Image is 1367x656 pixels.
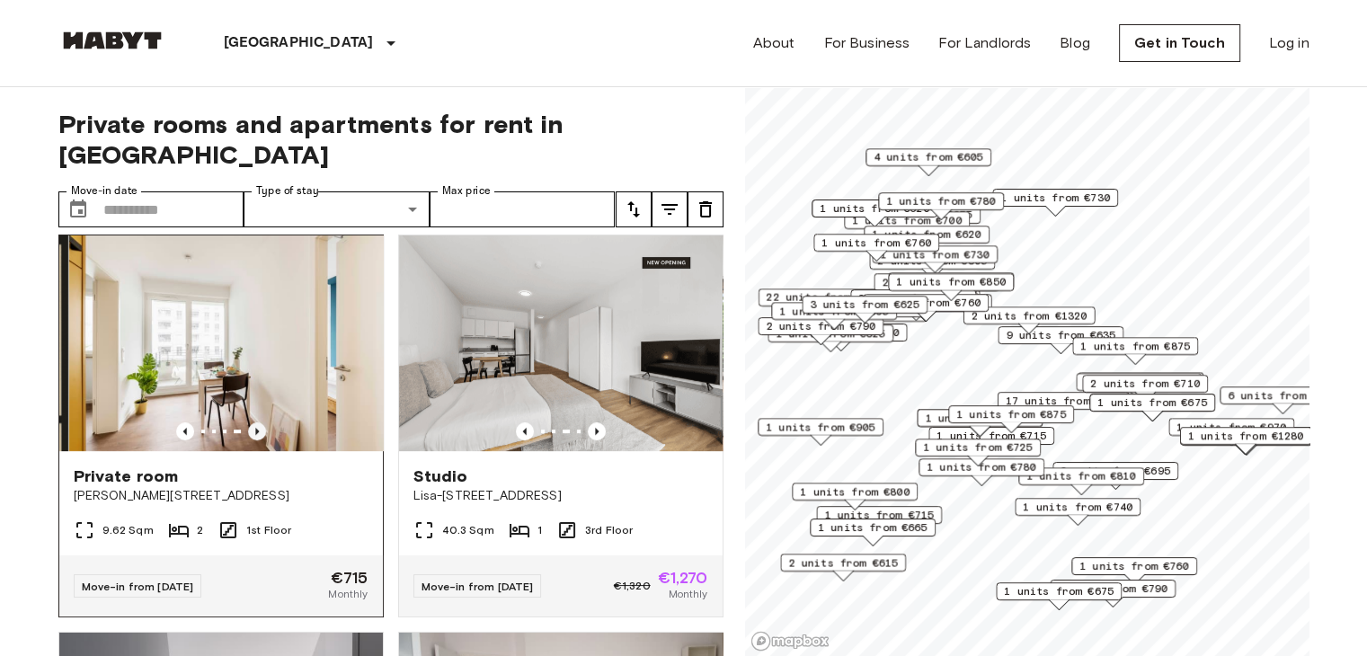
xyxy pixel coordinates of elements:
[766,289,882,306] span: 22 units from €655
[1018,467,1144,495] div: Map marker
[771,302,897,330] div: Map marker
[971,307,1087,324] span: 2 units from €1320
[821,235,931,251] span: 1 units from €760
[1072,337,1198,365] div: Map marker
[888,273,1014,301] div: Map marker
[1004,583,1114,599] span: 1 units from €675
[936,428,1046,444] span: 1 units from €715
[82,580,194,593] span: Move-in from [DATE]
[588,422,606,440] button: Previous image
[71,183,138,199] label: Move-in date
[880,246,990,262] span: 1 units from €730
[246,522,291,538] span: 1st Floor
[998,326,1123,354] div: Map marker
[537,522,542,538] span: 1
[74,465,179,487] span: Private room
[1023,499,1132,515] span: 1 units from €740
[776,325,885,341] span: 1 units from €825
[863,294,989,322] div: Map marker
[1090,376,1200,392] span: 2 units from €710
[1061,463,1170,479] span: 2 units from €695
[60,191,96,227] button: Choose date
[871,295,981,311] span: 2 units from €760
[927,459,1036,475] span: 1 units from €780
[652,191,688,227] button: tune
[783,324,899,341] span: 1 units from €1200
[869,252,995,279] div: Map marker
[668,586,707,602] span: Monthly
[775,324,907,351] div: Map marker
[1079,558,1189,574] span: 1 units from €760
[780,554,906,581] div: Map marker
[658,570,708,586] span: €1,270
[824,507,934,523] span: 1 units from €715
[788,554,898,571] span: 2 units from €615
[1228,387,1337,403] span: 6 units from €645
[1052,462,1178,490] div: Map marker
[812,199,937,227] div: Map marker
[58,31,166,49] img: Habyt
[858,290,968,306] span: 3 units from €655
[823,32,910,54] a: For Business
[1000,190,1110,206] span: 1 units from €730
[616,191,652,227] button: tune
[1179,427,1311,455] div: Map marker
[585,522,633,538] span: 3rd Floor
[818,519,928,536] span: 1 units from €665
[248,422,266,440] button: Previous image
[224,32,374,54] p: [GEOGRAPHIC_DATA]
[779,303,889,319] span: 1 units from €895
[1076,373,1202,401] div: Map marker
[758,418,883,446] div: Map marker
[919,458,1044,486] div: Map marker
[992,189,1118,217] div: Map marker
[896,274,1006,290] span: 1 units from €850
[800,483,910,500] span: 1 units from €800
[442,522,494,538] span: 40.3 Sqm
[874,149,983,165] span: 4 units from €605
[688,191,723,227] button: tune
[1006,327,1115,343] span: 9 units from €635
[328,586,368,602] span: Monthly
[948,405,1074,433] div: Map marker
[923,439,1033,456] span: 1 units from €725
[766,318,875,334] span: 2 units from €790
[915,439,1041,466] div: Map marker
[996,582,1122,610] div: Map marker
[1026,468,1136,484] span: 1 units from €810
[1060,32,1090,54] a: Blog
[422,580,534,593] span: Move-in from [DATE]
[888,272,1014,300] div: Map marker
[810,519,936,546] div: Map marker
[758,317,883,345] div: Map marker
[865,148,991,176] div: Map marker
[874,273,999,301] div: Map marker
[1168,418,1294,446] div: Map marker
[878,192,1004,220] div: Map marker
[792,483,918,510] div: Map marker
[750,631,830,652] a: Mapbox logo
[1176,419,1286,435] span: 1 units from €970
[1187,428,1303,444] span: 1 units from €1280
[102,522,154,538] span: 9.62 Sqm
[1082,375,1208,403] div: Map marker
[813,234,939,262] div: Map marker
[1119,24,1240,62] a: Get in Touch
[74,487,368,505] span: [PERSON_NAME][STREET_ADDRESS]
[1005,393,1121,409] span: 17 units from €720
[938,32,1031,54] a: For Landlords
[768,324,893,352] div: Map marker
[886,193,996,209] span: 1 units from €780
[928,427,1054,455] div: Map marker
[1015,498,1141,526] div: Map marker
[176,422,194,440] button: Previous image
[58,109,723,170] span: Private rooms and apartments for rent in [GEOGRAPHIC_DATA]
[820,200,929,217] span: 1 units from €620
[398,235,723,617] a: Previous imagePrevious imageStudioLisa-[STREET_ADDRESS]40.3 Sqm13rd FloorMove-in from [DATE]€1,32...
[963,306,1095,334] div: Map marker
[810,297,919,313] span: 3 units from €625
[1071,557,1197,585] div: Map marker
[925,410,1034,426] span: 1 units from €835
[58,235,384,617] a: Previous imagePrevious imagePrivate room[PERSON_NAME][STREET_ADDRESS]9.62 Sqm21st FloorMove-in fr...
[256,183,319,199] label: Type of stay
